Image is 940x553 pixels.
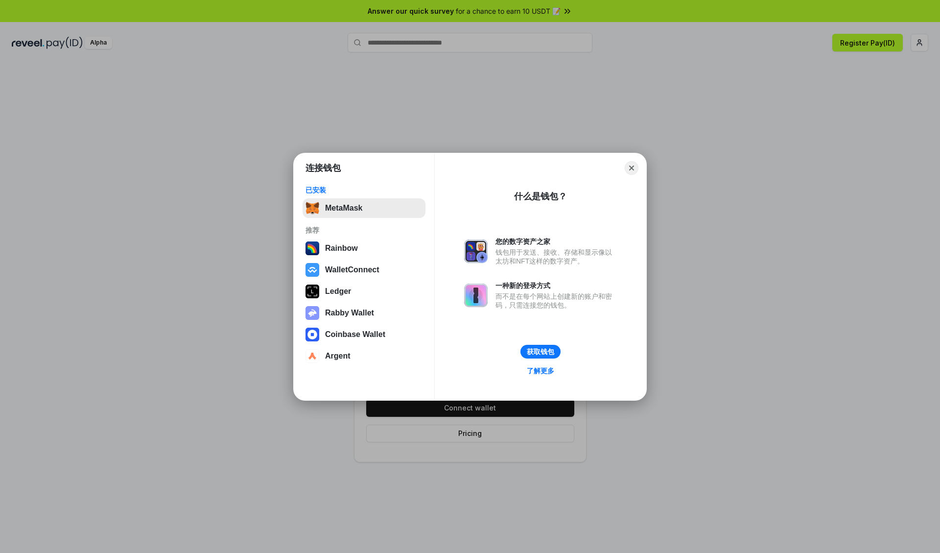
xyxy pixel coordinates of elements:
[303,198,425,218] button: MetaMask
[464,284,488,307] img: svg+xml,%3Csvg%20xmlns%3D%22http%3A%2F%2Fwww.w3.org%2F2000%2Fsvg%22%20fill%3D%22none%22%20viewBox...
[305,263,319,277] img: svg+xml,%3Csvg%20width%3D%2228%22%20height%3D%2228%22%20viewBox%3D%220%200%2028%2028%22%20fill%3D...
[464,240,488,263] img: svg+xml,%3Csvg%20xmlns%3D%22http%3A%2F%2Fwww.w3.org%2F2000%2Fsvg%22%20fill%3D%22none%22%20viewBox...
[520,345,561,359] button: 获取钱包
[303,303,425,323] button: Rabby Wallet
[305,328,319,341] img: svg+xml,%3Csvg%20width%3D%2228%22%20height%3D%2228%22%20viewBox%3D%220%200%2028%2028%22%20fill%3D...
[303,260,425,280] button: WalletConnect
[521,364,560,377] a: 了解更多
[305,162,341,174] h1: 连接钱包
[527,366,554,375] div: 了解更多
[305,349,319,363] img: svg+xml,%3Csvg%20width%3D%2228%22%20height%3D%2228%22%20viewBox%3D%220%200%2028%2028%22%20fill%3D...
[305,186,423,194] div: 已安装
[527,347,554,356] div: 获取钱包
[303,282,425,301] button: Ledger
[305,285,319,298] img: svg+xml,%3Csvg%20xmlns%3D%22http%3A%2F%2Fwww.w3.org%2F2000%2Fsvg%22%20width%3D%2228%22%20height%3...
[305,241,319,255] img: svg+xml,%3Csvg%20width%3D%22120%22%20height%3D%22120%22%20viewBox%3D%220%200%20120%20120%22%20fil...
[495,248,617,265] div: 钱包用于发送、接收、存储和显示像以太坊和NFT这样的数字资产。
[303,239,425,258] button: Rainbow
[325,265,379,274] div: WalletConnect
[325,330,385,339] div: Coinbase Wallet
[325,309,374,317] div: Rabby Wallet
[625,161,638,175] button: Close
[325,204,362,213] div: MetaMask
[303,325,425,344] button: Coinbase Wallet
[305,201,319,215] img: svg+xml,%3Csvg%20fill%3D%22none%22%20height%3D%2233%22%20viewBox%3D%220%200%2035%2033%22%20width%...
[303,346,425,366] button: Argent
[325,244,358,253] div: Rainbow
[514,191,567,202] div: 什么是钱包？
[325,287,351,296] div: Ledger
[305,226,423,235] div: 推荐
[325,352,351,361] div: Argent
[495,237,617,246] div: 您的数字资产之家
[495,281,617,290] div: 一种新的登录方式
[495,292,617,310] div: 而不是在每个网站上创建新的账户和密码，只需连接您的钱包。
[305,306,319,320] img: svg+xml,%3Csvg%20xmlns%3D%22http%3A%2F%2Fwww.w3.org%2F2000%2Fsvg%22%20fill%3D%22none%22%20viewBox...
